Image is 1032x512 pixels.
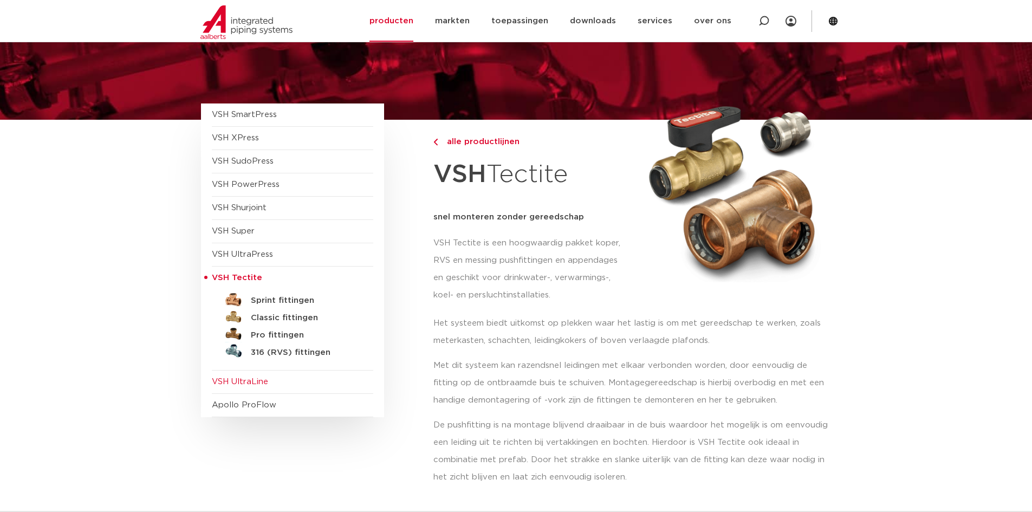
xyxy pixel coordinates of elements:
a: alle productlijnen [433,135,629,148]
a: VSH PowerPress [212,180,280,189]
strong: snel monteren zonder gereedschap [433,213,584,221]
img: chevron-right.svg [433,139,438,146]
h5: Sprint fittingen [251,296,358,306]
h1: Tectite [433,154,629,196]
h5: Pro fittingen [251,330,358,340]
a: VSH SmartPress [212,111,277,119]
a: Classic fittingen [212,307,373,325]
span: alle productlijnen [440,138,520,146]
a: VSH UltraPress [212,250,273,258]
p: VSH Tectite is een hoogwaardig pakket koper, RVS en messing pushfittingen en appendages en geschi... [433,235,629,304]
a: Pro fittingen [212,325,373,342]
a: Apollo ProFlow [212,401,276,409]
a: VSH SudoPress [212,157,274,165]
a: 316 (RVS) fittingen [212,342,373,359]
p: Het systeem biedt uitkomst op plekken waar het lastig is om met gereedschap te werken, zoals mete... [433,315,832,349]
a: VSH UltraLine [212,378,268,386]
a: VSH Shurjoint [212,204,267,212]
p: De pushfitting is na montage blijvend draaibaar in de buis waardoor het mogelijk is om eenvoudig ... [433,417,832,486]
h5: 316 (RVS) fittingen [251,348,358,358]
h5: Classic fittingen [251,313,358,323]
span: VSH Tectite [212,274,262,282]
strong: VSH [433,162,486,187]
a: VSH XPress [212,134,259,142]
a: VSH Super [212,227,255,235]
a: Sprint fittingen [212,290,373,307]
p: Met dit systeem kan razendsnel leidingen met elkaar verbonden worden, door eenvoudig de fitting o... [433,357,832,409]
